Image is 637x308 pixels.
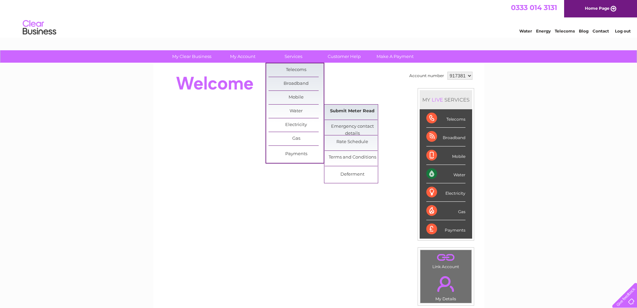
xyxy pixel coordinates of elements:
[536,28,551,34] a: Energy
[555,28,575,34] a: Telecoms
[408,70,446,81] td: Account number
[426,165,465,183] div: Water
[593,28,609,34] a: Contact
[511,3,557,12] a: 0333 014 3131
[161,4,477,33] div: Clear Business is a trading name of Verastar Limited (registered in [GEOGRAPHIC_DATA] No. 3667643...
[317,50,372,63] a: Customer Help
[426,109,465,128] div: Telecoms
[215,50,270,63] a: My Account
[325,105,380,118] a: Submit Meter Read
[269,105,324,118] a: Water
[325,168,380,181] a: Deferment
[269,91,324,104] a: Mobile
[367,50,423,63] a: Make A Payment
[164,50,219,63] a: My Clear Business
[269,132,324,145] a: Gas
[615,28,631,34] a: Log out
[22,17,57,38] img: logo.png
[430,97,444,103] div: LIVE
[426,183,465,202] div: Electricity
[325,151,380,164] a: Terms and Conditions
[422,252,470,263] a: .
[426,202,465,220] div: Gas
[269,147,324,161] a: Payments
[269,118,324,132] a: Electricity
[420,270,472,303] td: My Details
[519,28,532,34] a: Water
[426,146,465,165] div: Mobile
[269,77,324,90] a: Broadband
[420,250,472,271] td: Link Account
[269,63,324,77] a: Telecoms
[266,50,321,63] a: Services
[579,28,589,34] a: Blog
[325,120,380,133] a: Emergency contact details
[420,90,472,109] div: MY SERVICES
[426,220,465,238] div: Payments
[325,135,380,149] a: Rate Schedule
[422,272,470,296] a: .
[426,128,465,146] div: Broadband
